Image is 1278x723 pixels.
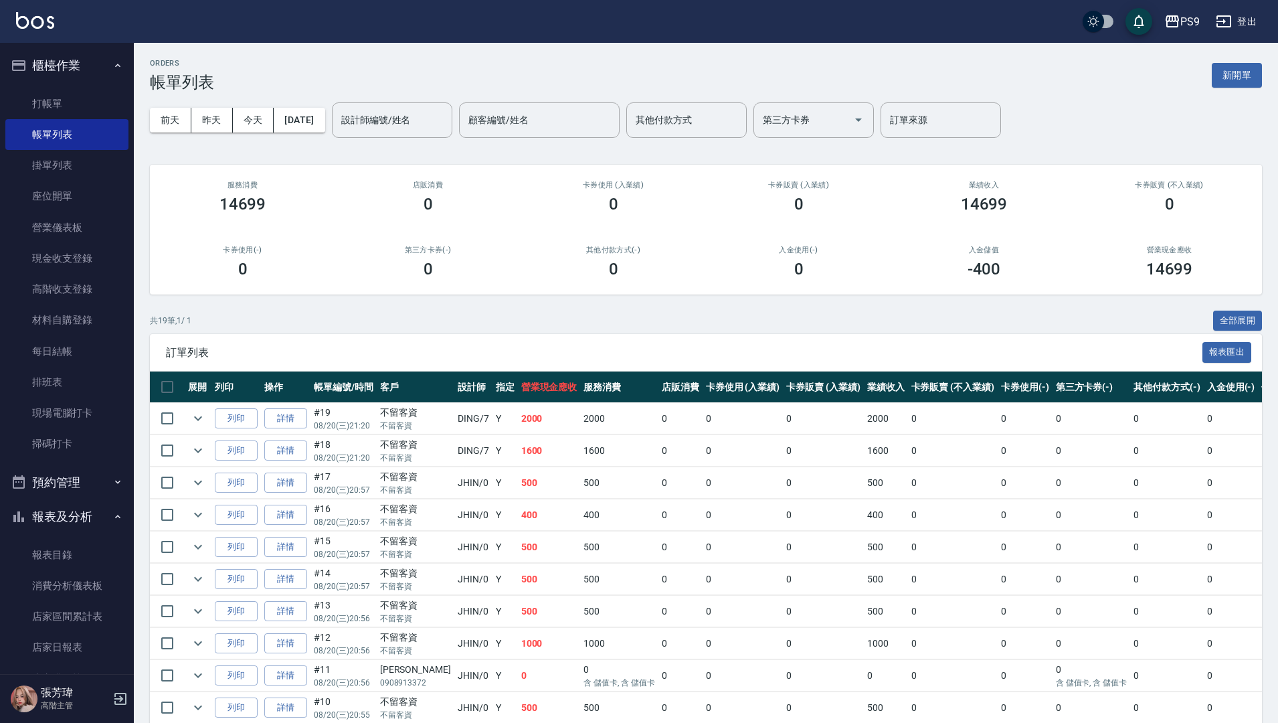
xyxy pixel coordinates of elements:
td: #15 [310,532,377,563]
td: 0 [908,467,998,499]
td: 0 [1130,499,1204,531]
p: 08/20 (三) 20:56 [314,613,373,625]
td: 2000 [518,403,581,434]
a: 店家排行榜 [5,663,128,694]
a: 詳情 [264,440,307,461]
p: 0908913372 [380,677,451,689]
th: 卡券使用 (入業績) [703,372,784,403]
button: 列印 [215,698,258,718]
td: 0 [703,403,784,434]
td: #13 [310,596,377,627]
td: 0 [1053,532,1131,563]
td: 0 [783,628,864,659]
button: expand row [188,633,208,653]
a: 消費分析儀表板 [5,570,128,601]
a: 帳單列表 [5,119,128,150]
button: expand row [188,665,208,686]
p: 08/20 (三) 20:57 [314,516,373,528]
td: 400 [864,499,908,531]
td: 0 [998,532,1053,563]
h2: 卡券使用(-) [166,246,319,254]
td: 1000 [864,628,908,659]
td: 500 [864,564,908,595]
td: 0 [1204,564,1259,595]
td: 1600 [518,435,581,467]
button: 列印 [215,537,258,558]
a: 打帳單 [5,88,128,119]
h3: 服務消費 [166,181,319,189]
td: 0 [908,596,998,627]
td: 0 [783,499,864,531]
td: 0 [1053,499,1131,531]
p: 含 儲值卡, 含 儲值卡 [583,677,655,689]
a: 高階收支登錄 [5,274,128,305]
a: 排班表 [5,367,128,398]
button: Open [848,109,869,131]
button: expand row [188,601,208,621]
p: 高階主管 [41,700,109,712]
td: 0 [1130,403,1204,434]
h3: 0 [238,260,248,278]
td: Y [492,596,518,627]
div: 不留客資 [380,598,451,613]
p: 不留客資 [380,420,451,432]
td: 0 [518,660,581,692]
td: 500 [580,564,658,595]
td: 0 [1053,660,1131,692]
p: 共 19 筆, 1 / 1 [150,315,191,327]
td: DING /7 [454,435,492,467]
div: 不留客資 [380,566,451,580]
td: 0 [864,660,908,692]
h2: 卡券販賣 (不入業績) [1093,181,1246,189]
div: 不留客資 [380,695,451,709]
button: expand row [188,440,208,461]
td: #18 [310,435,377,467]
p: 08/20 (三) 20:56 [314,645,373,657]
button: [DATE] [274,108,325,133]
td: 0 [998,660,1053,692]
h3: 0 [794,195,804,214]
td: 0 [1204,467,1259,499]
h2: 入金儲值 [907,246,1061,254]
td: 0 [1130,564,1204,595]
td: 0 [1053,596,1131,627]
a: 現金收支登錄 [5,243,128,274]
button: 櫃檯作業 [5,48,128,83]
h2: 入金使用(-) [722,246,875,254]
h2: 其他付款方式(-) [537,246,690,254]
button: save [1125,8,1152,35]
button: expand row [188,473,208,493]
th: 帳單編號/時間 [310,372,377,403]
td: 0 [908,564,998,595]
td: 500 [580,467,658,499]
img: Person [11,686,37,712]
td: 0 [703,435,784,467]
td: #11 [310,660,377,692]
td: 0 [703,628,784,659]
div: PS9 [1180,13,1200,30]
td: 0 [1130,660,1204,692]
div: [PERSON_NAME] [380,663,451,677]
th: 卡券使用(-) [998,372,1053,403]
td: 0 [998,564,1053,595]
p: 不留客資 [380,452,451,464]
th: 服務消費 [580,372,658,403]
h3: 14699 [961,195,1008,214]
td: 0 [908,499,998,531]
h2: 卡券使用 (入業績) [537,181,690,189]
button: 列印 [215,408,258,429]
td: 400 [518,499,581,531]
th: 第三方卡券(-) [1053,372,1131,403]
h2: 營業現金應收 [1093,246,1246,254]
p: 08/20 (三) 20:56 [314,677,373,689]
td: #19 [310,403,377,434]
h2: 店販消費 [351,181,505,189]
button: 列印 [215,440,258,461]
th: 客戶 [377,372,454,403]
td: 0 [783,467,864,499]
td: 0 [658,564,703,595]
td: 500 [864,467,908,499]
p: 不留客資 [380,484,451,496]
td: 0 [703,467,784,499]
td: 0 [783,564,864,595]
